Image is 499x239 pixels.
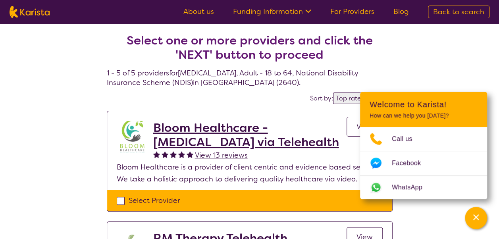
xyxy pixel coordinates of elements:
[360,127,487,199] ul: Choose channel
[195,149,248,161] a: View 13 reviews
[153,121,347,149] a: Bloom Healthcare - [MEDICAL_DATA] via Telehealth
[187,151,193,158] img: fullstar
[153,151,160,158] img: fullstar
[370,100,478,109] h2: Welcome to Karista!
[310,94,333,102] label: Sort by:
[370,112,478,119] p: How can we help you [DATE]?
[116,33,383,62] h2: Select one or more providers and click the 'NEXT' button to proceed
[360,92,487,199] div: Channel Menu
[195,150,248,160] span: View 13 reviews
[356,122,373,131] span: View
[183,7,214,16] a: About us
[433,7,484,17] span: Back to search
[330,7,374,16] a: For Providers
[170,151,177,158] img: fullstar
[347,117,383,137] a: View
[117,161,383,185] p: Bloom Healthcare is a provider of client centric and evidence based services. We take a holistic ...
[107,14,393,87] h4: 1 - 5 of 5 providers for [MEDICAL_DATA] , Adult - 18 to 64 , National Disability Insurance Scheme...
[428,6,489,18] a: Back to search
[465,207,487,229] button: Channel Menu
[10,6,50,18] img: Karista logo
[392,181,432,193] span: WhatsApp
[117,121,148,152] img: zwiibkx12ktnkwfsqv1p.jpg
[162,151,168,158] img: fullstar
[392,157,430,169] span: Facebook
[393,7,409,16] a: Blog
[178,151,185,158] img: fullstar
[233,7,311,16] a: Funding Information
[392,133,422,145] span: Call us
[360,175,487,199] a: Web link opens in a new tab.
